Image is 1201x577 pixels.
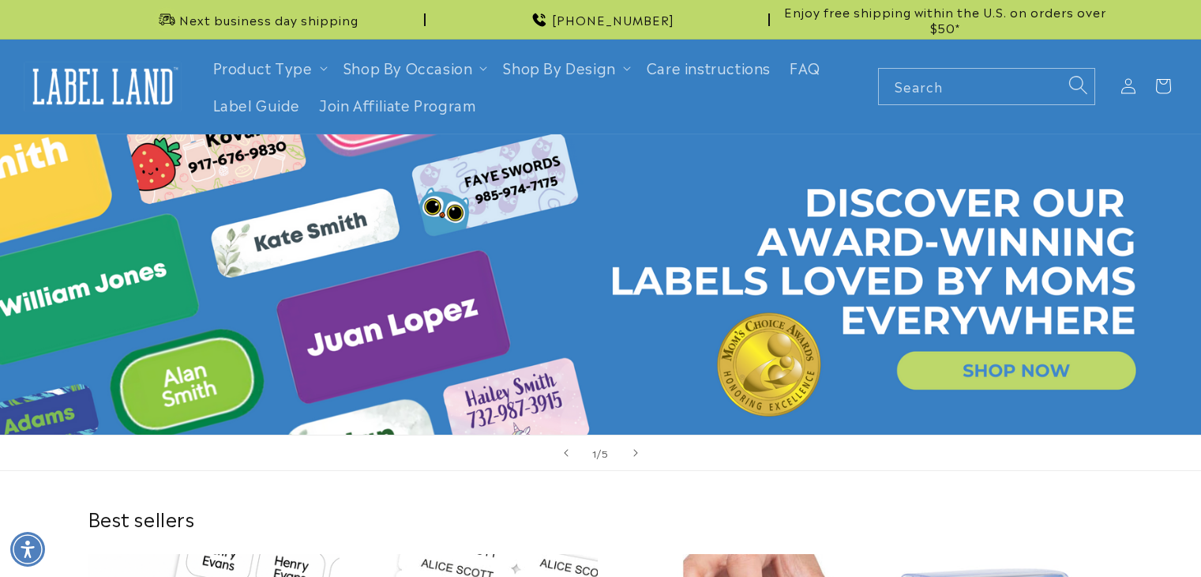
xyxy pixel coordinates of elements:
button: Previous slide [549,436,584,470]
div: Accessibility Menu [10,532,45,567]
a: Label Land [18,56,188,117]
span: Shop By Occasion [343,58,473,77]
span: Enjoy free shipping within the U.S. on orders over $50* [776,4,1114,35]
summary: Shop By Occasion [334,49,494,86]
a: Care instructions [637,49,780,86]
img: Label Land [24,62,182,111]
summary: Product Type [204,49,334,86]
span: Next business day shipping [179,12,358,28]
span: Join Affiliate Program [319,96,476,114]
a: Product Type [213,57,313,77]
a: Label Guide [204,86,310,123]
button: Search [1060,68,1095,103]
span: FAQ [790,58,820,77]
span: 1 [592,445,597,461]
button: Next slide [618,436,653,470]
a: Join Affiliate Program [310,86,486,123]
h2: Best sellers [88,506,1114,530]
span: Label Guide [213,96,301,114]
summary: Shop By Design [494,49,636,86]
span: Care instructions [647,58,771,77]
a: Shop By Design [503,57,615,77]
span: / [597,445,602,461]
a: FAQ [780,49,830,86]
span: [PHONE_NUMBER] [552,12,674,28]
span: 5 [602,445,609,461]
